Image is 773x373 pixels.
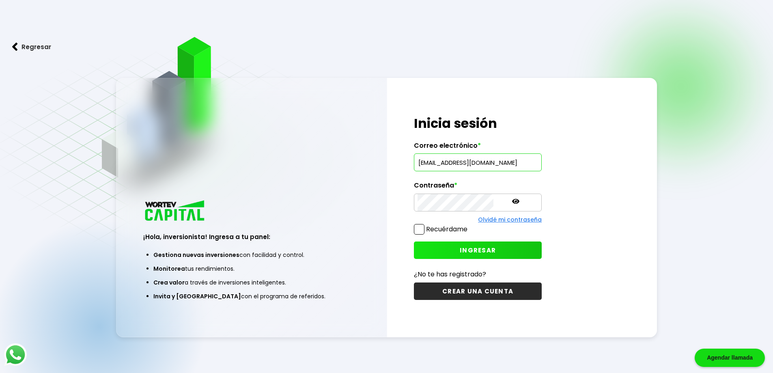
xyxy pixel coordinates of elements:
[414,269,542,279] p: ¿No te has registrado?
[426,224,467,234] label: Recuérdame
[4,343,27,366] img: logos_whatsapp-icon.242b2217.svg
[153,262,349,276] li: tus rendimientos.
[414,142,542,154] label: Correo electrónico
[153,276,349,289] li: a través de inversiones inteligentes.
[153,278,185,287] span: Crea valor
[414,269,542,300] a: ¿No te has registrado?CREAR UNA CUENTA
[153,251,239,259] span: Gestiona nuevas inversiones
[153,289,349,303] li: con el programa de referidos.
[695,349,765,367] div: Agendar llamada
[414,114,542,133] h1: Inicia sesión
[478,216,542,224] a: Olvidé mi contraseña
[418,154,538,171] input: hola@wortev.capital
[153,292,241,300] span: Invita y [GEOGRAPHIC_DATA]
[143,232,360,241] h3: ¡Hola, inversionista! Ingresa a tu panel:
[153,265,185,273] span: Monitorea
[460,246,496,254] span: INGRESAR
[414,241,542,259] button: INGRESAR
[12,43,18,51] img: flecha izquierda
[143,199,207,223] img: logo_wortev_capital
[153,248,349,262] li: con facilidad y control.
[414,181,542,194] label: Contraseña
[414,282,542,300] button: CREAR UNA CUENTA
